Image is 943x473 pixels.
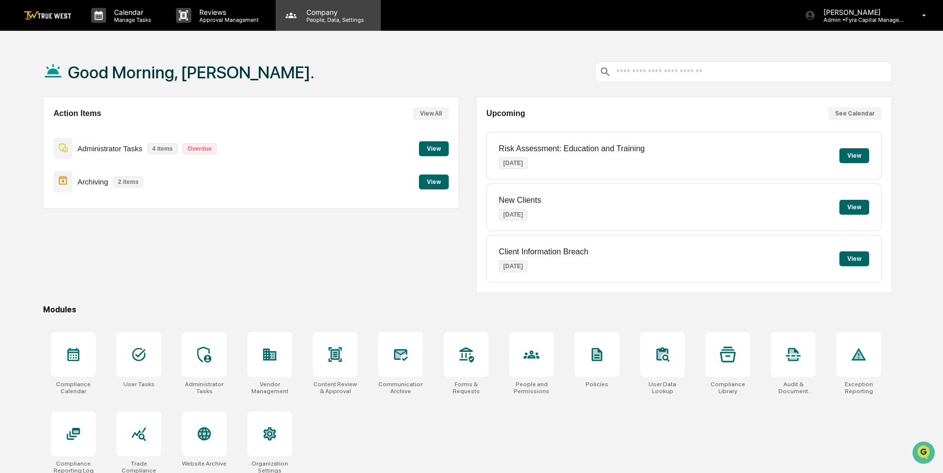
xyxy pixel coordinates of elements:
[106,8,156,16] p: Calendar
[68,62,314,82] h1: Good Morning, [PERSON_NAME].
[123,381,155,388] div: User Tasks
[182,460,227,467] div: Website Archive
[499,196,541,205] p: New Clients
[147,143,177,154] p: 4 items
[378,381,423,395] div: Communications Archive
[816,8,908,16] p: [PERSON_NAME]
[77,177,108,186] p: Archiving
[247,381,292,395] div: Vendor Management
[499,247,589,256] p: Client Information Breach
[419,175,449,189] button: View
[499,209,528,221] p: [DATE]
[191,8,264,16] p: Reviews
[499,157,528,169] p: [DATE]
[51,381,96,395] div: Compliance Calendar
[54,109,101,118] h2: Action Items
[640,381,685,395] div: User Data Lookup
[10,145,18,153] div: 🔎
[839,251,869,266] button: View
[6,121,68,139] a: 🖐️Preclearance
[77,144,142,153] p: Administrator Tasks
[191,16,264,23] p: Approval Management
[298,8,369,16] p: Company
[499,144,645,153] p: Risk Assessment: Education and Training
[499,260,528,272] p: [DATE]
[313,381,357,395] div: Content Review & Approval
[839,148,869,163] button: View
[20,144,62,154] span: Data Lookup
[34,86,125,94] div: We're available if you need us!
[43,305,892,314] div: Modules
[816,16,908,23] p: Admin • Fyra Capital Management
[839,200,869,215] button: View
[419,141,449,156] button: View
[586,381,608,388] div: Policies
[413,107,449,120] button: View All
[113,177,143,187] p: 2 items
[72,126,80,134] div: 🗄️
[706,381,750,395] div: Compliance Library
[836,381,881,395] div: Exception Reporting
[106,16,156,23] p: Manage Tasks
[486,109,525,118] h2: Upcoming
[182,143,217,154] p: Overdue
[10,21,180,37] p: How can we help?
[298,16,369,23] p: People, Data, Settings
[10,126,18,134] div: 🖐️
[24,11,71,20] img: logo
[509,381,554,395] div: People and Permissions
[182,381,227,395] div: Administrator Tasks
[419,177,449,186] a: View
[771,381,816,395] div: Audit & Document Logs
[20,125,64,135] span: Preclearance
[828,107,882,120] button: See Calendar
[6,140,66,158] a: 🔎Data Lookup
[10,76,28,94] img: 1746055101610-c473b297-6a78-478c-a979-82029cc54cd1
[169,79,180,91] button: Start new chat
[82,125,123,135] span: Attestations
[34,76,163,86] div: Start new chat
[99,168,120,176] span: Pylon
[68,121,127,139] a: 🗄️Attestations
[419,143,449,153] a: View
[911,440,938,467] iframe: Open customer support
[70,168,120,176] a: Powered byPylon
[444,381,488,395] div: Forms & Requests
